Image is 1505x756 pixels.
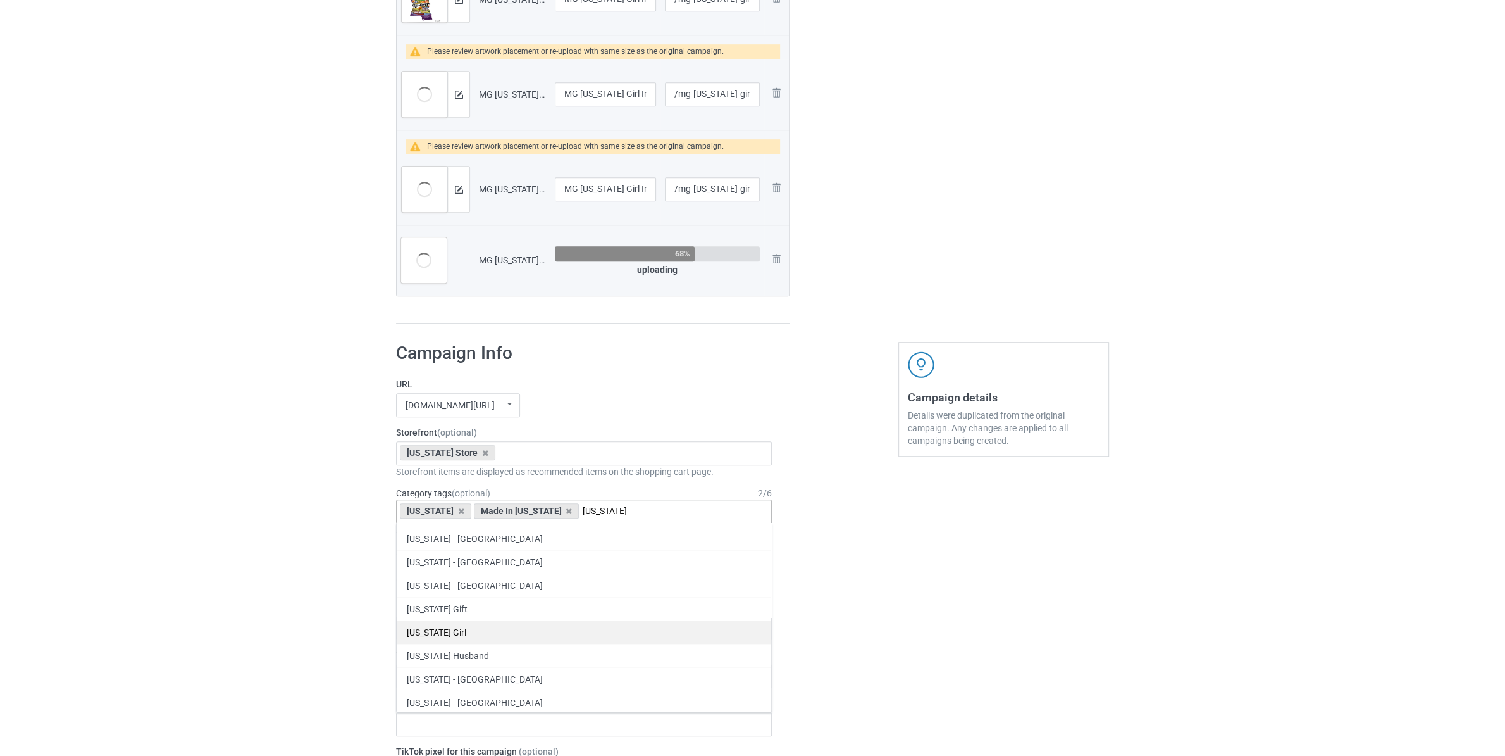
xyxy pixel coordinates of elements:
label: URL [396,378,772,391]
div: [US_STATE] Husband [397,644,771,667]
img: svg+xml;base64,PD94bWwgdmVyc2lvbj0iMS4wIiBlbmNvZGluZz0iVVRGLTgiPz4KPHN2ZyB3aWR0aD0iMjhweCIgaGVpZ2... [769,180,784,195]
img: svg+xml;base64,PD94bWwgdmVyc2lvbj0iMS4wIiBlbmNvZGluZz0iVVRGLTgiPz4KPHN2ZyB3aWR0aD0iMTRweCIgaGVpZ2... [455,186,463,194]
h3: Campaign details [908,390,1099,405]
div: MG [US_STATE] Girl In [US_STATE] World.png [479,183,546,196]
div: Please review artwork placement or re-upload with same size as the original campaign. [427,44,724,59]
img: svg+xml;base64,PD94bWwgdmVyc2lvbj0iMS4wIiBlbmNvZGluZz0iVVRGLTgiPz4KPHN2ZyB3aWR0aD0iMjhweCIgaGVpZ2... [769,251,784,267]
h1: Campaign Info [396,342,772,365]
div: Made In [US_STATE] [474,503,579,519]
label: Category tags [396,487,490,500]
div: [US_STATE] - [GEOGRAPHIC_DATA] [397,667,771,691]
div: [US_STATE] - [GEOGRAPHIC_DATA] [397,550,771,574]
span: (optional) [452,488,490,498]
span: (optional) [437,427,477,438]
div: [US_STATE] Girl [397,621,771,644]
img: svg+xml;base64,PD94bWwgdmVyc2lvbj0iMS4wIiBlbmNvZGluZz0iVVRGLTgiPz4KPHN2ZyB3aWR0aD0iMjhweCIgaGVpZ2... [769,85,784,100]
div: 68% [675,249,690,258]
div: 2 / 6 [758,487,772,500]
div: Please review artwork placement or re-upload with same size as the original campaign. [427,139,724,154]
div: [US_STATE] - [GEOGRAPHIC_DATA] [397,527,771,550]
div: Details were duplicated from the original campaign. Any changes are applied to all campaigns bein... [908,409,1099,447]
img: warning [410,142,427,151]
div: [DOMAIN_NAME][URL] [406,401,495,410]
div: [US_STATE] - [GEOGRAPHIC_DATA] [397,691,771,714]
img: svg+xml;base64,PD94bWwgdmVyc2lvbj0iMS4wIiBlbmNvZGluZz0iVVRGLTgiPz4KPHN2ZyB3aWR0aD0iMTRweCIgaGVpZ2... [455,91,463,99]
div: [US_STATE] [400,503,471,519]
div: MG [US_STATE] Girl In [US_STATE] World.png [479,88,546,101]
div: [US_STATE] Gift [397,597,771,621]
img: warning [410,47,427,56]
div: [US_STATE] Store [400,445,495,460]
div: [US_STATE] - [GEOGRAPHIC_DATA] [397,574,771,597]
div: MG [US_STATE] Girl In [US_STATE] World.png [479,254,546,267]
img: svg+xml;base64,PD94bWwgdmVyc2lvbj0iMS4wIiBlbmNvZGluZz0iVVRGLTgiPz4KPHN2ZyB3aWR0aD0iNDJweCIgaGVpZ2... [908,351,934,378]
div: uploading [555,263,760,276]
label: Storefront [396,426,772,439]
div: Storefront items are displayed as recommended items on the shopping cart page. [396,465,772,478]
